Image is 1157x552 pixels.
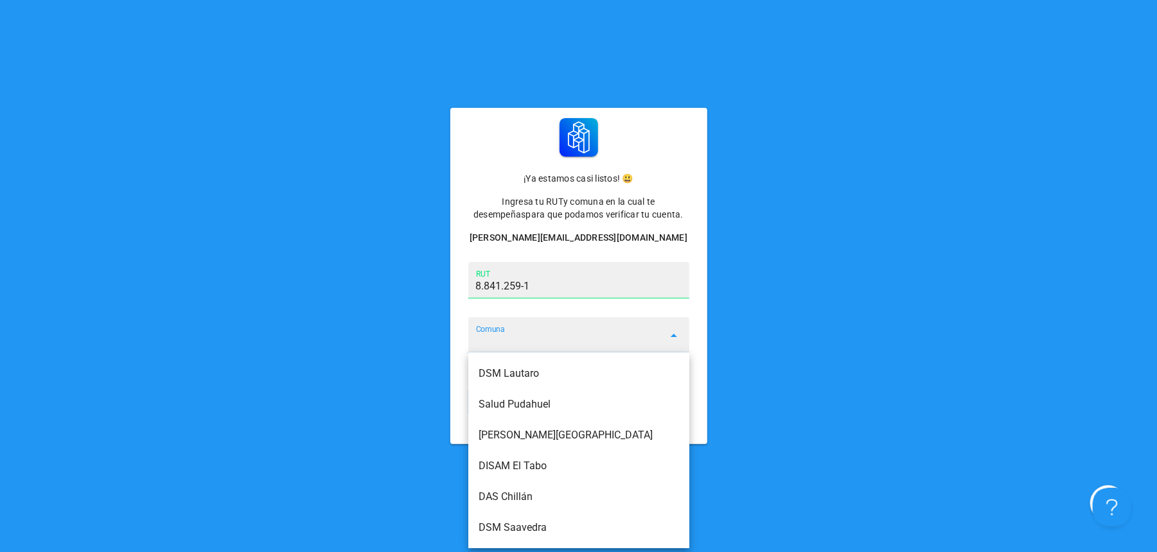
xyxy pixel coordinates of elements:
div: [PERSON_NAME][EMAIL_ADDRESS][DOMAIN_NAME] [468,231,689,244]
label: Comuna [476,325,505,334]
p: ¡Ya estamos casi listos! 😃 [468,172,689,185]
p: Ingresa tu RUT para que podamos verificar tu cuenta. [468,195,689,221]
div: DAS Chillán [479,490,679,503]
span: y comuna en la cual te desempeñas [473,196,655,220]
div: Salud Pudahuel [479,398,679,410]
div: DISAM El Tabo [479,460,679,472]
div: [PERSON_NAME][GEOGRAPHIC_DATA] [479,429,679,441]
div: DSM Lautaro [479,367,679,379]
iframe: Help Scout Beacon - Open [1093,488,1131,526]
label: RUT [476,270,491,279]
div: DSM Saavedra [479,521,679,533]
